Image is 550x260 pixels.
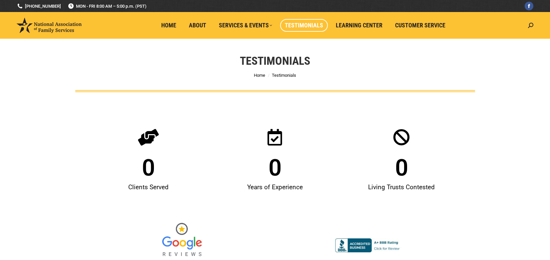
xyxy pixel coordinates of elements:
span: About [189,22,206,29]
span: 0 [142,156,155,179]
span: 0 [395,156,408,179]
h1: Testimonials [240,53,310,68]
div: Clients Served [89,179,209,195]
span: MON - FRI 8:00 AM – 5:00 p.m. (PST) [68,3,147,9]
span: Home [161,22,176,29]
img: Accredited A+ with Better Business Bureau [335,238,402,252]
span: 0 [269,156,281,179]
a: Home [157,19,181,32]
span: Learning Center [336,22,382,29]
span: Customer Service [395,22,445,29]
span: Testimonials [285,22,323,29]
a: Facebook page opens in new window [525,2,533,10]
div: Living Trusts Contested [341,179,461,195]
a: Home [254,73,265,78]
span: Testimonials [272,73,296,78]
img: National Association of Family Services [17,18,82,33]
a: Customer Service [390,19,450,32]
div: Years of Experience [215,179,335,195]
a: About [184,19,211,32]
a: Learning Center [331,19,387,32]
a: Testimonials [280,19,328,32]
a: [PHONE_NUMBER] [17,3,61,9]
span: Services & Events [219,22,272,29]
